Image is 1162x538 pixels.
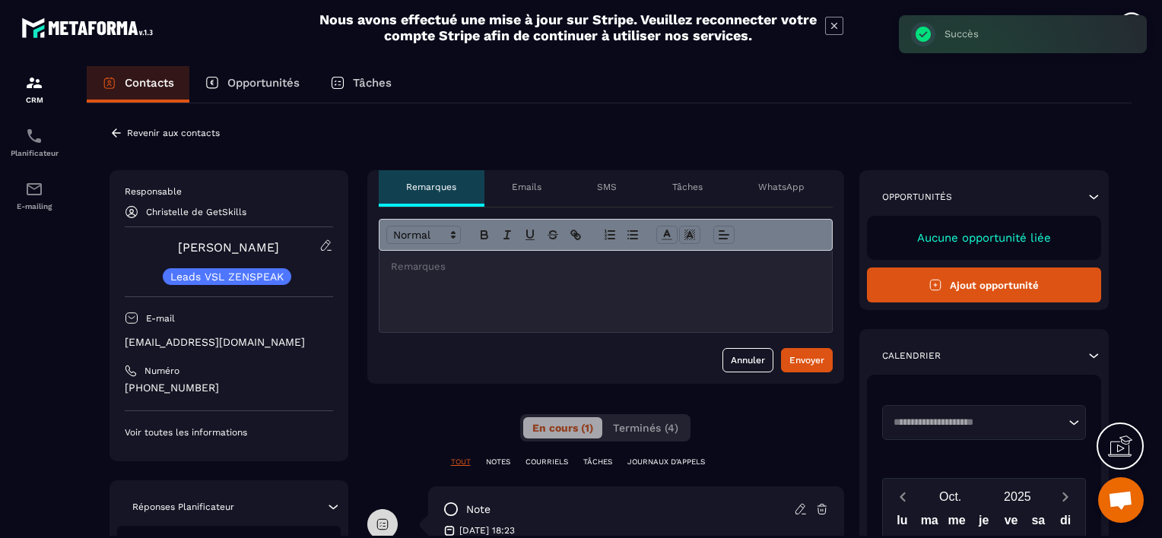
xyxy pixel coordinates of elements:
[882,231,1087,245] p: Aucune opportunité liée
[882,405,1087,440] div: Search for option
[722,348,773,372] button: Annuler
[882,191,952,203] p: Opportunités
[132,501,234,513] p: Réponses Planificateur
[146,312,175,324] p: E-mail
[627,457,705,467] p: JOURNAUX D'APPELS
[984,483,1051,510] button: Open years overlay
[888,415,1065,430] input: Search for option
[125,426,333,438] p: Voir toutes les informations
[146,207,246,217] p: Christelle de GetSkills
[4,169,65,222] a: emailemailE-mailing
[998,510,1025,536] div: ve
[867,267,1102,302] button: Ajout opportunité
[486,457,510,467] p: NOTES
[315,66,407,103] a: Tâches
[353,76,392,90] p: Tâches
[604,417,687,438] button: Terminés (4)
[1051,486,1079,507] button: Next month
[125,76,174,90] p: Contacts
[87,66,189,103] a: Contacts
[917,483,984,510] button: Open months overlay
[4,96,65,104] p: CRM
[125,381,333,395] p: [PHONE_NUMBER]
[451,457,471,467] p: TOUT
[21,14,158,42] img: logo
[597,181,617,193] p: SMS
[406,181,456,193] p: Remarques
[466,502,491,517] p: note
[789,353,824,368] div: Envoyer
[781,348,833,372] button: Envoyer
[170,271,284,282] p: Leads VSL ZENSPEAK
[4,62,65,116] a: formationformationCRM
[970,510,998,536] div: je
[189,66,315,103] a: Opportunités
[916,510,943,536] div: ma
[4,202,65,210] p: E-mailing
[125,335,333,350] p: [EMAIL_ADDRESS][DOMAIN_NAME]
[144,365,179,377] p: Numéro
[1024,510,1052,536] div: sa
[889,486,917,507] button: Previous month
[25,180,43,198] img: email
[532,422,593,434] span: En cours (1)
[25,127,43,145] img: scheduler
[523,417,602,438] button: En cours (1)
[613,422,678,434] span: Terminés (4)
[1052,510,1079,536] div: di
[227,76,300,90] p: Opportunités
[882,350,941,362] p: Calendrier
[459,524,515,536] p: [DATE] 18:23
[889,510,916,536] div: lu
[319,11,818,43] h2: Nous avons effectué une mise à jour sur Stripe. Veuillez reconnecter votre compte Stripe afin de ...
[127,128,220,138] p: Revenir aux contacts
[125,185,333,198] p: Responsable
[758,181,805,193] p: WhatsApp
[672,181,703,193] p: Tâches
[25,74,43,92] img: formation
[583,457,612,467] p: TÂCHES
[1098,477,1144,523] div: Ouvrir le chat
[943,510,970,536] div: me
[178,240,279,255] a: [PERSON_NAME]
[4,116,65,169] a: schedulerschedulerPlanificateur
[4,149,65,157] p: Planificateur
[512,181,541,193] p: Emails
[525,457,568,467] p: COURRIELS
